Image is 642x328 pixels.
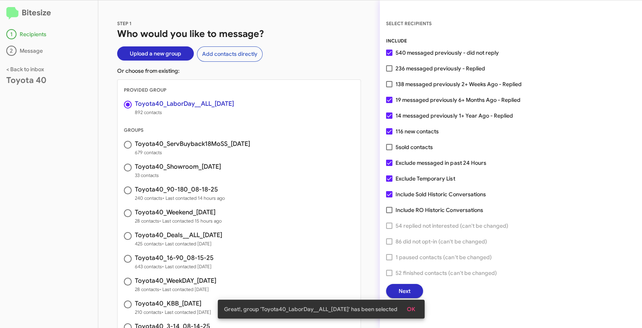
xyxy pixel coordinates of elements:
span: 643 contacts [135,263,213,271]
h3: Toyota40_ServBuyback18MoSS_[DATE] [135,141,250,147]
span: SELECT RECIPIENTS [386,20,432,26]
h3: Toyota40_LaborDay__ALL_[DATE] [135,101,234,107]
div: Recipients [6,29,92,39]
span: 86 did not opt-in (can't be changed) [396,237,487,246]
span: 33 contacts [135,171,221,179]
span: 240 contacts [135,194,225,202]
span: 892 contacts [135,109,234,116]
span: • Last contacted [DATE] [159,286,209,292]
span: Include RO Historic Conversations [396,205,483,215]
a: < Back to inbox [6,66,44,73]
span: Exclude Temporary List [396,174,455,183]
span: • Last contacted [DATE] [162,309,211,315]
span: • Last contacted [DATE] [162,241,212,247]
p: Or choose from existing: [117,67,361,75]
h3: Toyota40_16-90_08-15-25 [135,255,213,261]
h1: Who would you like to message? [117,28,361,40]
div: 1 [6,29,17,39]
span: 679 contacts [135,149,250,157]
span: STEP 1 [117,20,132,26]
h3: Toyota40_Weekend_[DATE] [135,209,222,216]
h3: Toyota40_Showroom_[DATE] [135,164,221,170]
span: sold contacts [399,144,433,151]
span: Exclude messaged in past 24 Hours [396,158,486,168]
span: 236 messaged previously - Replied [396,64,485,73]
span: Include Sold Historic Conversations [396,190,486,199]
button: OK [401,302,421,316]
span: • Last contacted [DATE] [162,264,212,269]
div: Toyota 40 [6,76,92,84]
div: INCLUDE [386,37,636,45]
span: 540 messaged previously - did not reply [396,48,499,57]
span: • Last contacted 15 hours ago [159,218,222,224]
span: 138 messaged previously 2+ Weeks Ago - Replied [396,79,521,89]
span: 28 contacts [135,217,222,225]
h3: Toyota40_Deals__ALL_[DATE] [135,232,222,238]
span: 116 new contacts [396,127,439,136]
span: 54 replied not interested (can't be changed) [396,221,508,230]
div: GROUPS [118,126,361,134]
h3: Toyota40_90-180_08-18-25 [135,186,225,193]
h2: Bitesize [6,7,92,20]
span: 210 contacts [135,308,211,316]
span: 1 paused contacts (can't be changed) [396,252,491,262]
span: Great!, group 'Toyota40_LaborDay__ALL_[DATE]' has been selected [224,305,397,313]
span: 5 [396,142,433,152]
div: PROVIDED GROUP [118,86,361,94]
div: Message [6,46,92,56]
img: logo-minimal.svg [6,7,18,20]
span: 425 contacts [135,240,222,248]
span: 19 messaged previously 6+ Months Ago - Replied [396,95,520,105]
span: Upload a new group [130,46,181,61]
span: Next [399,284,410,298]
span: 28 contacts [135,286,216,293]
span: 52 finished contacts (can't be changed) [396,268,497,278]
button: Upload a new group [117,46,194,61]
h3: Toyota40_KBB_[DATE] [135,300,211,307]
div: 2 [6,46,17,56]
span: OK [407,302,415,316]
button: Add contacts directly [197,46,263,62]
span: 14 messaged previously 1+ Year Ago - Replied [396,111,513,120]
span: • Last contacted 14 hours ago [162,195,225,201]
h3: Toyota40_WeekDAY_[DATE] [135,278,216,284]
button: Next [386,284,423,298]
